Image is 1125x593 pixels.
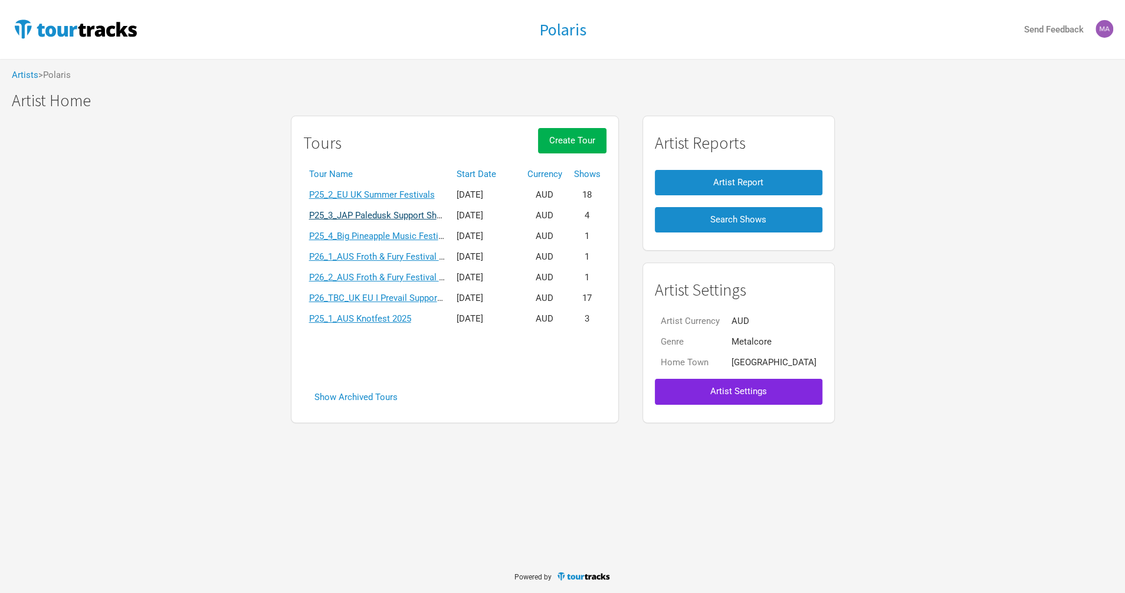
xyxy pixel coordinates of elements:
[1024,24,1084,35] strong: Send Feedback
[521,247,568,267] td: AUD
[451,185,521,205] td: [DATE]
[521,309,568,329] td: AUD
[655,352,726,373] td: Home Town
[521,226,568,247] td: AUD
[451,226,521,247] td: [DATE]
[726,332,822,352] td: Metalcore
[1096,20,1113,38] img: Mark
[655,201,822,238] a: Search Shows
[726,311,822,332] td: AUD
[309,251,555,262] a: P26_1_AUS Froth & Fury Festival [GEOGRAPHIC_DATA] 240126
[539,21,586,39] a: Polaris
[568,267,606,288] td: 1
[309,313,411,324] a: P25_1_AUS Knotfest 2025
[726,352,822,373] td: [GEOGRAPHIC_DATA]
[521,185,568,205] td: AUD
[12,70,38,80] a: Artists
[710,386,767,397] span: Artist Settings
[12,91,1125,110] h1: Artist Home
[303,164,451,185] th: Tour Name
[556,571,611,581] img: TourTracks
[309,272,555,283] a: P26_2_AUS Froth & Fury Festival [GEOGRAPHIC_DATA] 310126
[655,332,726,352] td: Genre
[451,309,521,329] td: [DATE]
[655,207,822,232] button: Search Shows
[568,247,606,267] td: 1
[538,128,606,164] a: Create Tour
[655,164,822,201] a: Artist Report
[655,281,822,299] h1: Artist Settings
[538,128,606,153] button: Create Tour
[568,309,606,329] td: 3
[521,164,568,185] th: Currency
[521,288,568,309] td: AUD
[451,247,521,267] td: [DATE]
[521,205,568,226] td: AUD
[521,267,568,288] td: AUD
[12,17,139,41] img: TourTracks
[451,288,521,309] td: [DATE]
[309,189,435,200] a: P25_2_EU UK Summer Festivals
[451,205,521,226] td: [DATE]
[303,134,342,152] h1: Tours
[655,134,822,152] h1: Artist Reports
[655,311,726,332] td: Artist Currency
[451,164,521,185] th: Start Date
[309,231,450,241] a: P25_4_Big Pineapple Music Festival
[309,293,460,303] a: P26_TBC_UK EU I Prevail Support Tour
[655,373,822,410] a: Artist Settings
[549,135,595,146] span: Create Tour
[568,185,606,205] td: 18
[568,205,606,226] td: 4
[710,214,766,225] span: Search Shows
[303,385,409,410] button: Show Archived Tours
[655,170,822,195] button: Artist Report
[514,573,552,581] span: Powered by
[568,226,606,247] td: 1
[568,164,606,185] th: Shows
[451,267,521,288] td: [DATE]
[38,71,71,80] span: > Polaris
[309,210,453,221] a: P25_3_JAP Paledusk Support Shows
[713,177,763,188] span: Artist Report
[655,379,822,404] button: Artist Settings
[568,288,606,309] td: 17
[539,19,586,40] h1: Polaris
